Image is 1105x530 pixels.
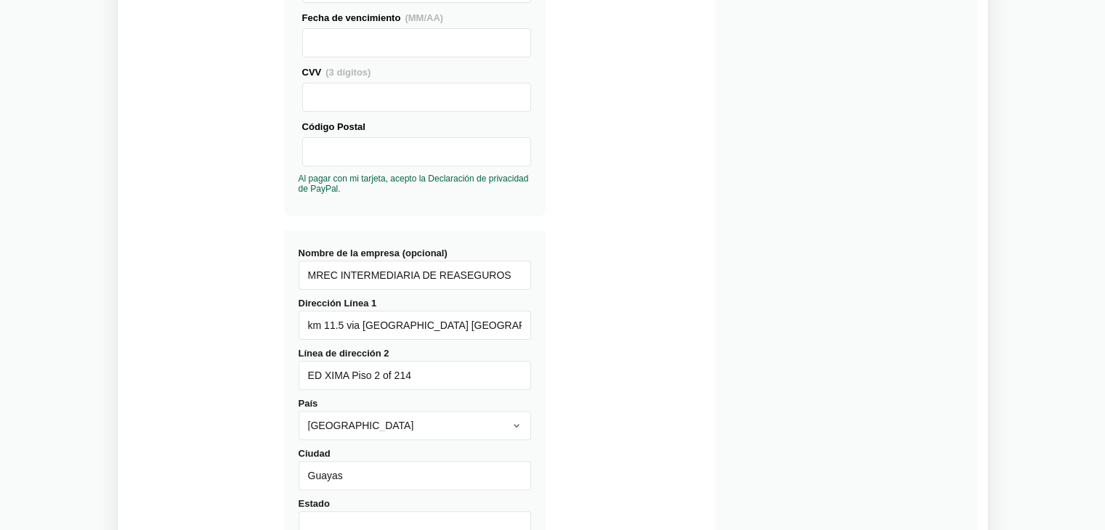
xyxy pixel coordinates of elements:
input: Línea de dirección 2 [299,361,531,390]
font: Estado [299,498,330,509]
font: Línea de dirección 2 [299,348,389,359]
iframe: Marco de tarjeta de crédito seguro - Fecha de vencimiento [309,29,525,57]
font: Nombre de la empresa (opcional) [299,248,448,258]
iframe: Marco de tarjeta de crédito seguro - Código postal [309,138,525,166]
input: Ciudad [299,461,531,490]
input: Dirección Línea 1 [299,311,531,340]
font: Código Postal [302,121,365,132]
font: (MM/AA) [405,12,443,23]
font: CVV [302,67,322,78]
select: País [299,411,531,440]
font: Ciudad [299,448,331,459]
font: (3 dígitos) [325,67,371,78]
font: Dirección Línea 1 [299,298,377,309]
iframe: Marco de tarjeta de crédito seguro - CVV [309,83,525,111]
input: Nombre de la empresa (opcional) [299,261,531,290]
font: País [299,398,318,409]
font: Fecha de vencimiento [302,12,401,23]
a: Al pagar con mi tarjeta, acepto la Declaración de privacidad de PayPal. [299,174,529,194]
